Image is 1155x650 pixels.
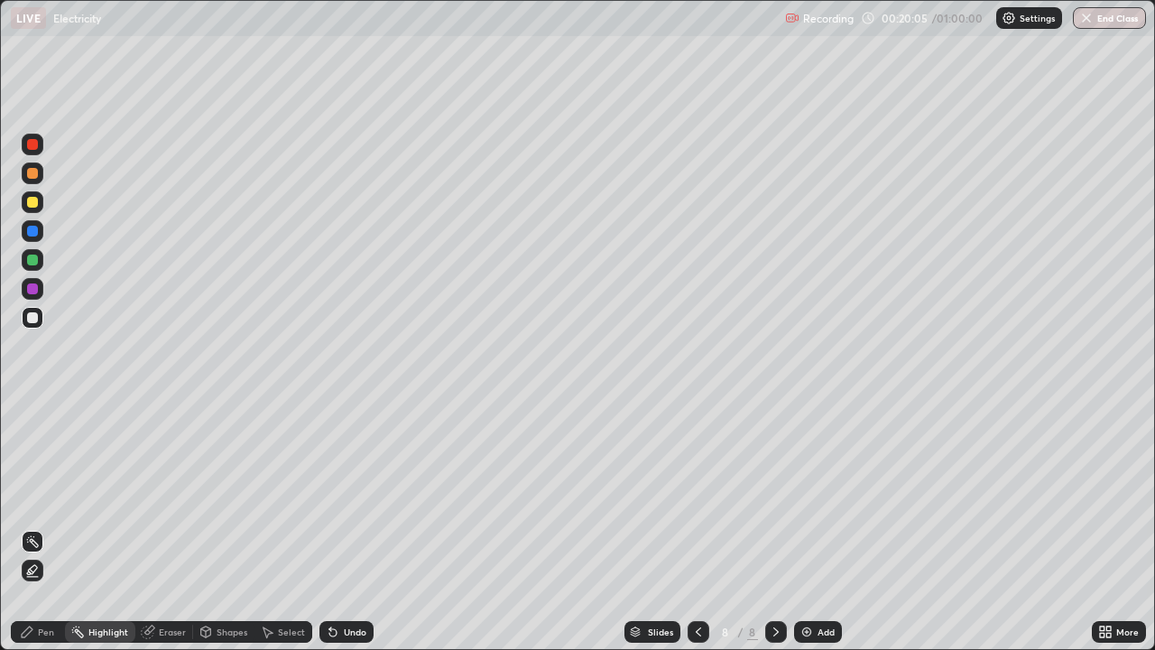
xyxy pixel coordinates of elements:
div: Add [818,627,835,636]
div: 8 [716,627,735,637]
div: Pen [38,627,54,636]
div: Highlight [88,627,128,636]
img: recording.375f2c34.svg [785,11,799,25]
div: Eraser [159,627,186,636]
div: More [1116,627,1139,636]
img: end-class-cross [1079,11,1094,25]
img: class-settings-icons [1002,11,1016,25]
p: Electricity [53,11,101,25]
button: End Class [1073,7,1146,29]
div: Select [278,627,305,636]
div: Undo [344,627,366,636]
div: Slides [648,627,673,636]
div: 8 [747,624,758,640]
div: / [738,627,744,637]
p: Recording [803,12,854,25]
p: LIVE [16,11,41,25]
img: add-slide-button [799,625,814,639]
div: Shapes [217,627,247,636]
p: Settings [1020,14,1055,23]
